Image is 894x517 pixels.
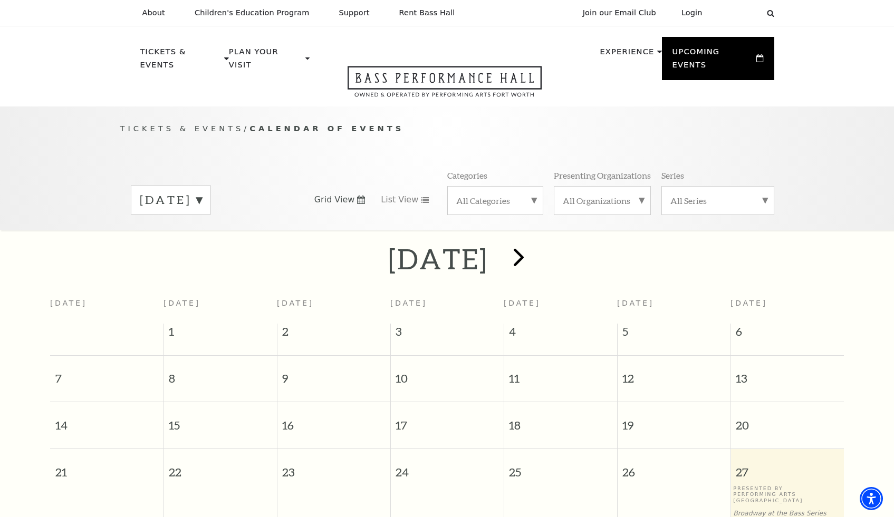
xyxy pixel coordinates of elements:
span: 3 [391,324,504,345]
span: [DATE] [504,299,541,307]
label: All Categories [456,195,534,206]
label: All Series [670,195,765,206]
span: 14 [50,402,164,438]
span: 2 [277,324,390,345]
button: next [498,240,536,278]
span: 27 [731,449,844,485]
p: Presented By Performing Arts [GEOGRAPHIC_DATA] [733,485,841,503]
p: Support [339,8,370,17]
p: Presenting Organizations [554,170,651,181]
p: About [142,8,165,17]
span: 20 [731,402,844,438]
p: Series [661,170,684,181]
span: 15 [164,402,277,438]
span: 10 [391,356,504,392]
span: [DATE] [164,299,200,307]
select: Select: [719,8,757,18]
label: All Organizations [563,195,642,206]
p: Upcoming Events [672,45,754,77]
span: List View [381,194,418,206]
span: 1 [164,324,277,345]
span: 24 [391,449,504,485]
a: Open this option [310,66,580,106]
p: Experience [600,45,654,64]
p: Categories [447,170,487,181]
p: Rent Bass Hall [399,8,455,17]
span: Grid View [314,194,355,206]
span: Calendar of Events [249,124,404,133]
span: [DATE] [730,299,767,307]
p: Children's Education Program [195,8,310,17]
span: 13 [731,356,844,392]
span: 7 [50,356,164,392]
span: 6 [731,324,844,345]
span: 23 [277,449,390,485]
span: [DATE] [277,299,314,307]
span: 19 [618,402,730,438]
span: 22 [164,449,277,485]
span: [DATE] [390,299,427,307]
div: Accessibility Menu [860,487,883,510]
label: [DATE] [140,192,202,208]
span: [DATE] [617,299,654,307]
p: Tickets & Events [140,45,222,77]
th: [DATE] [50,292,164,324]
span: 26 [618,449,730,485]
span: 12 [618,356,730,392]
span: 17 [391,402,504,438]
p: / [120,122,774,135]
span: 16 [277,402,390,438]
span: 9 [277,356,390,392]
span: 11 [504,356,617,392]
span: 4 [504,324,617,345]
p: Plan Your Visit [229,45,303,77]
span: 21 [50,449,164,485]
span: 18 [504,402,617,438]
span: Tickets & Events [120,124,244,133]
span: 5 [618,324,730,345]
span: 8 [164,356,277,392]
h2: [DATE] [388,242,488,276]
span: 25 [504,449,617,485]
